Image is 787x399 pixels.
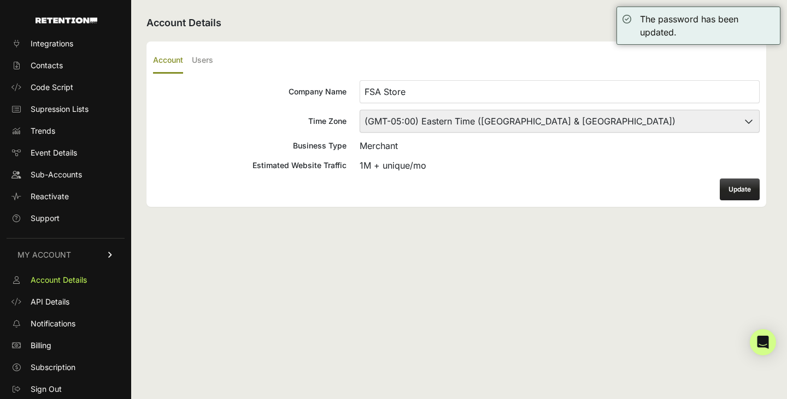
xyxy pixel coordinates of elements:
[31,384,62,395] span: Sign Out
[31,126,55,136] span: Trends
[7,122,125,140] a: Trends
[7,35,125,52] a: Integrations
[7,166,125,183] a: Sub-Accounts
[7,238,125,271] a: MY ACCOUNT
[31,275,87,285] span: Account Details
[7,57,125,74] a: Contacts
[7,210,125,227] a: Support
[31,104,89,115] span: Supression Lists
[31,82,73,93] span: Code Script
[31,296,69,307] span: API Details
[750,329,776,355] div: Open Intercom Messenger
[7,315,125,332] a: Notifications
[360,110,760,133] select: Time Zone
[17,249,71,260] span: MY ACCOUNT
[153,140,346,151] div: Business Type
[36,17,97,23] img: Retention.com
[640,13,774,39] div: The password has been updated.
[360,159,760,172] div: 1M + unique/mo
[720,178,760,200] button: Update
[7,380,125,398] a: Sign Out
[7,144,125,162] a: Event Details
[31,340,51,351] span: Billing
[153,48,183,74] label: Account
[153,160,346,171] div: Estimated Website Traffic
[360,139,760,152] div: Merchant
[31,38,73,49] span: Integrations
[153,116,346,127] div: Time Zone
[7,293,125,311] a: API Details
[31,191,69,202] span: Reactivate
[7,359,125,376] a: Subscription
[7,79,125,96] a: Code Script
[153,86,346,97] div: Company Name
[7,271,125,289] a: Account Details
[7,337,125,354] a: Billing
[31,169,82,180] span: Sub-Accounts
[146,15,766,31] h2: Account Details
[31,60,63,71] span: Contacts
[192,48,213,74] label: Users
[7,100,125,118] a: Supression Lists
[31,318,75,329] span: Notifications
[31,213,60,224] span: Support
[360,80,760,103] input: Company Name
[31,362,75,373] span: Subscription
[31,147,77,158] span: Event Details
[7,188,125,205] a: Reactivate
